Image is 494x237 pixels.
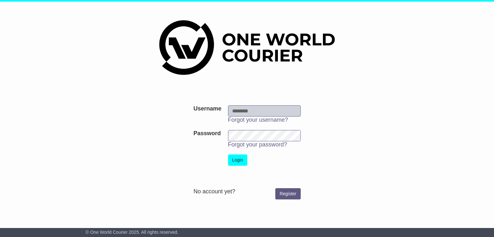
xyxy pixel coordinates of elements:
[228,141,287,148] a: Forgot your password?
[159,20,335,75] img: One World
[193,130,221,137] label: Password
[193,105,221,112] label: Username
[86,230,178,235] span: © One World Courier 2025. All rights reserved.
[275,188,300,199] a: Register
[228,154,247,166] button: Login
[228,117,288,123] a: Forgot your username?
[193,188,300,195] div: No account yet?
